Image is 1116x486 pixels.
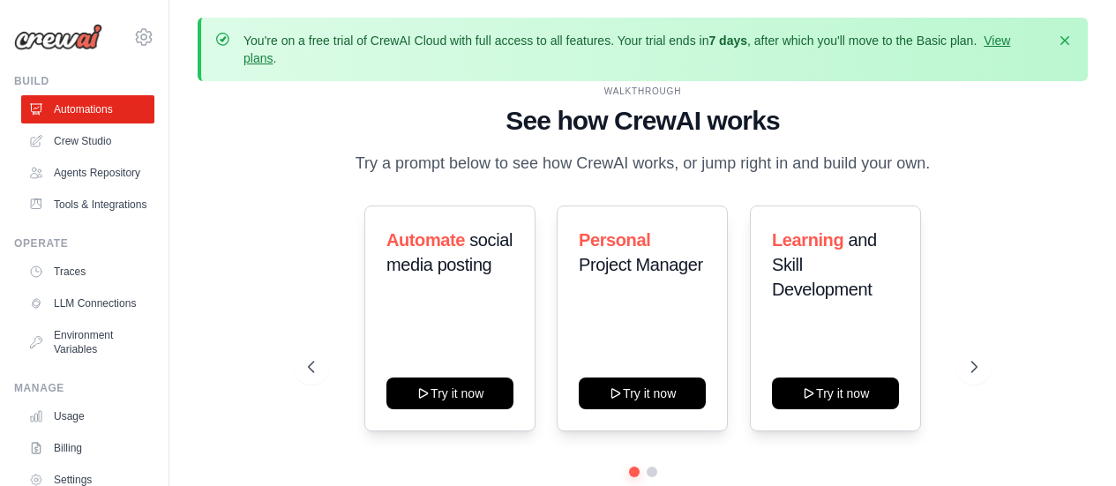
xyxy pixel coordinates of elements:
[579,255,703,274] span: Project Manager
[386,230,513,274] span: social media posting
[21,289,154,318] a: LLM Connections
[308,85,977,98] div: WALKTHROUGH
[21,159,154,187] a: Agents Repository
[1028,401,1116,486] iframe: Chat Widget
[21,127,154,155] a: Crew Studio
[21,402,154,430] a: Usage
[14,24,102,50] img: Logo
[14,381,154,395] div: Manage
[21,95,154,123] a: Automations
[772,230,877,299] span: and Skill Development
[14,236,154,250] div: Operate
[579,230,650,250] span: Personal
[21,258,154,286] a: Traces
[243,32,1045,67] p: You're on a free trial of CrewAI Cloud with full access to all features. Your trial ends in , aft...
[708,34,747,48] strong: 7 days
[579,378,706,409] button: Try it now
[347,151,940,176] p: Try a prompt below to see how CrewAI works, or jump right in and build your own.
[386,230,465,250] span: Automate
[772,230,843,250] span: Learning
[21,434,154,462] a: Billing
[386,378,513,409] button: Try it now
[21,321,154,363] a: Environment Variables
[772,378,899,409] button: Try it now
[308,105,977,137] h1: See how CrewAI works
[21,191,154,219] a: Tools & Integrations
[14,74,154,88] div: Build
